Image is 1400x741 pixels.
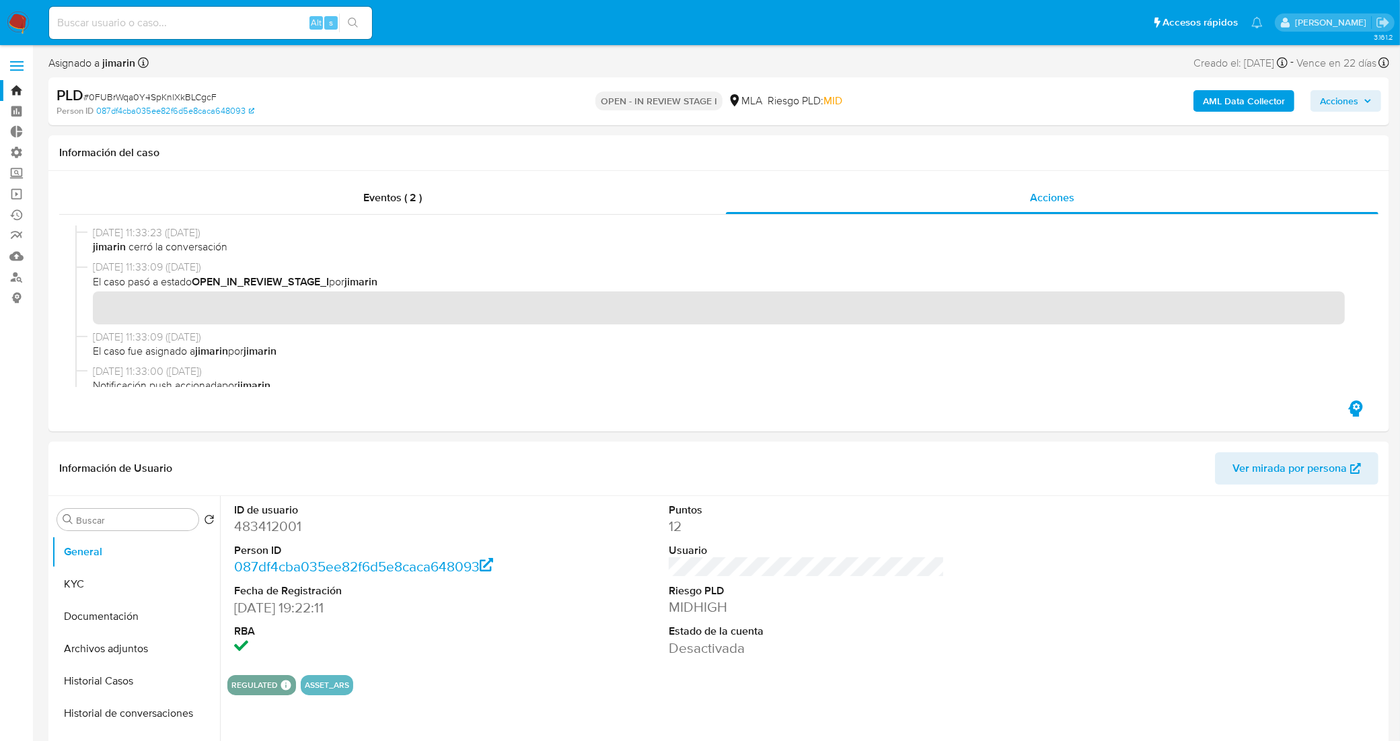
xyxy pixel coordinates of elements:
dt: Puntos [669,503,945,518]
button: Ver mirada por persona [1215,452,1378,485]
b: PLD [57,84,83,106]
a: 087df4cba035ee82f6d5e8caca648093 [234,557,494,576]
span: # 0FUBrWqa0Y4SpKnlXkBLCgcF [83,90,217,104]
button: KYC [52,568,220,600]
dt: Riesgo PLD [669,584,945,598]
dt: Fecha de Registración [234,584,511,598]
button: General [52,536,220,568]
span: Riesgo PLD: [768,94,842,108]
dt: Usuario [669,543,945,558]
b: jimarin [100,55,135,71]
dt: ID de usuario [234,503,511,518]
p: OPEN - IN REVIEW STAGE I [595,92,723,110]
span: Ver mirada por persona [1232,452,1347,485]
span: Acciones [1030,190,1074,205]
div: Creado el: [DATE] [1193,54,1288,72]
b: AML Data Collector [1203,90,1285,112]
span: Acciones [1320,90,1358,112]
button: Buscar [63,514,73,525]
span: - [1290,54,1294,72]
button: Documentación [52,600,220,633]
span: Alt [311,16,322,29]
a: Notificaciones [1251,17,1263,28]
dd: 12 [669,517,945,536]
input: Buscar [76,514,193,526]
span: s [329,16,333,29]
button: Historial de conversaciones [52,697,220,730]
h1: Información de Usuario [59,462,172,475]
button: search-icon [339,13,367,32]
span: Vence en 22 días [1296,56,1376,71]
b: Person ID [57,105,94,117]
button: Acciones [1311,90,1381,112]
dd: [DATE] 19:22:11 [234,598,511,617]
button: Historial Casos [52,665,220,697]
dt: Person ID [234,543,511,558]
span: Asignado a [48,56,135,71]
button: Volver al orden por defecto [204,514,215,529]
input: Buscar usuario o caso... [49,14,372,32]
dd: Desactivada [669,639,945,658]
button: AML Data Collector [1193,90,1294,112]
dt: RBA [234,624,511,639]
a: 087df4cba035ee82f6d5e8caca648093 [96,105,254,117]
dd: 483412001 [234,517,511,536]
span: Eventos ( 2 ) [363,190,422,205]
dt: Estado de la cuenta [669,624,945,639]
span: MID [823,93,842,108]
h1: Información del caso [59,146,1378,160]
button: Archivos adjuntos [52,633,220,665]
div: MLA [728,94,762,108]
dd: MIDHIGH [669,598,945,616]
a: Salir [1376,15,1390,30]
p: leandro.caroprese@mercadolibre.com [1295,16,1371,29]
span: Accesos rápidos [1163,15,1238,30]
